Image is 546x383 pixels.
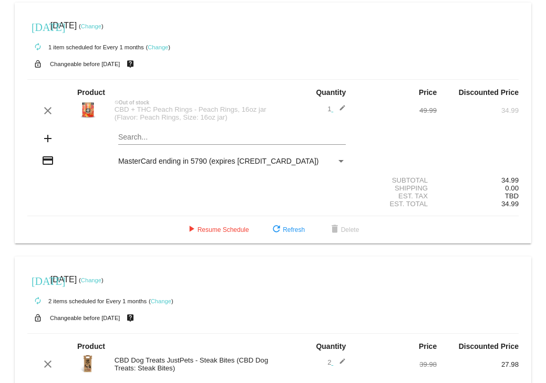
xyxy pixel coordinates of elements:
[77,342,105,350] strong: Product
[27,298,147,304] small: 2 items scheduled for Every 1 months
[79,277,104,283] small: ( )
[149,298,173,304] small: ( )
[32,20,44,33] mat-icon: [DATE]
[355,184,437,192] div: Shipping
[185,224,198,236] mat-icon: play_arrow
[81,23,101,29] a: Change
[118,157,346,165] mat-select: Payment Method
[109,356,273,372] div: CBD Dog Treats JustPets - Steak Bites (CBD Dog Treats: Steak Bites)
[124,57,137,71] mat-icon: live_help
[42,358,54,370] mat-icon: clear
[42,154,54,167] mat-icon: credit_card
[42,132,54,145] mat-icon: add
[355,107,437,114] div: 49.99
[109,105,273,121] div: CBD + THC Peach Rings - Peach Rings, 16oz jar (Flavor: Peach Rings, Size: 16oz jar)
[185,226,249,233] span: Resume Schedule
[118,157,319,165] span: MasterCard ending in 5790 (expires [CREDIT_CARD_DATA])
[32,295,44,307] mat-icon: autorenew
[355,192,437,200] div: Est. Tax
[437,107,519,114] div: 34.99
[50,61,120,67] small: Changeable before [DATE]
[32,311,44,325] mat-icon: lock_open
[459,342,519,350] strong: Discounted Price
[419,342,437,350] strong: Price
[328,226,359,233] span: Delete
[77,88,105,97] strong: Product
[437,360,519,368] div: 27.98
[327,358,346,366] span: 2
[79,23,104,29] small: ( )
[459,88,519,97] strong: Discounted Price
[77,99,98,120] img: CBDTHC_PeachRings_Kervan_1000MG_WEB_RENDER_231.jpg
[151,298,171,304] a: Change
[124,311,137,325] mat-icon: live_help
[355,360,437,368] div: 39.98
[355,200,437,208] div: Est. Total
[42,104,54,117] mat-icon: clear
[505,184,519,192] span: 0.00
[328,224,341,236] mat-icon: delete
[148,44,168,50] a: Change
[270,224,283,236] mat-icon: refresh
[77,353,98,374] img: JustCBDPets_DogTreats_SteakBites.jpg
[505,192,519,200] span: TBD
[333,358,346,370] mat-icon: edit
[437,176,519,184] div: 34.99
[32,274,44,286] mat-icon: [DATE]
[419,88,437,97] strong: Price
[146,44,170,50] small: ( )
[333,104,346,117] mat-icon: edit
[270,226,305,233] span: Refresh
[355,176,437,184] div: Subtotal
[327,105,346,113] span: 1
[316,88,346,97] strong: Quantity
[32,41,44,54] mat-icon: autorenew
[262,220,313,239] button: Refresh
[81,277,101,283] a: Change
[50,315,120,321] small: Changeable before [DATE]
[118,133,346,142] input: Search...
[109,100,273,105] div: Out of stock
[115,100,119,104] mat-icon: not_interested
[320,220,368,239] button: Delete
[316,342,346,350] strong: Quantity
[27,44,144,50] small: 1 item scheduled for Every 1 months
[32,57,44,71] mat-icon: lock_open
[501,200,519,208] span: 34.99
[177,220,257,239] button: Resume Schedule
